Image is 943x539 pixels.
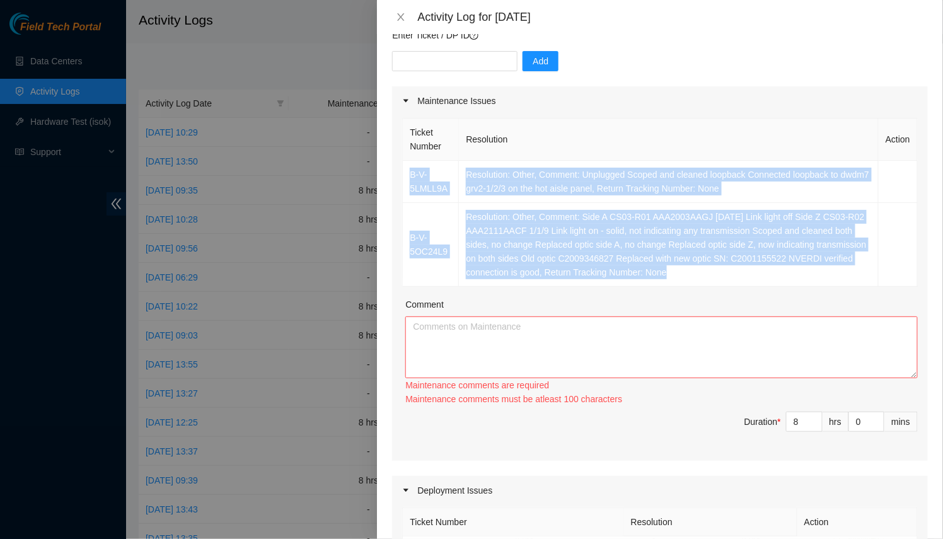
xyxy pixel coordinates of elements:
th: Ticket Number [403,508,623,536]
span: caret-right [402,97,410,105]
span: close [396,12,406,22]
span: question-circle [470,31,478,40]
span: caret-right [402,487,410,494]
button: Add [523,51,558,71]
th: Action [879,119,918,161]
p: Enter Ticket / DP ID [392,28,928,42]
th: Resolution [459,119,879,161]
span: Add [533,54,548,68]
button: Close [392,11,410,23]
div: Maintenance comments are required [405,378,918,392]
div: Maintenance comments must be atleast 100 characters [405,392,918,406]
div: Maintenance Issues [392,86,928,115]
a: B-V-5LMLL9A [410,170,448,194]
div: hrs [823,412,849,432]
div: Deployment Issues [392,476,928,505]
div: mins [884,412,918,432]
td: Resolution: Other, Comment: Unplugged Scoped and cleaned loopback Connected loopback to dwdm7 grv... [459,161,879,203]
a: B-V-5OC24L9 [410,233,448,257]
textarea: Comment [405,316,918,378]
div: Activity Log for [DATE] [417,10,928,24]
th: Resolution [624,508,797,536]
td: Resolution: Other, Comment: Side A CS03-R01 AAA2003AAGJ [DATE] Link light off Side Z CS03-R02 AAA... [459,203,879,287]
div: Duration [744,415,781,429]
th: Action [797,508,918,536]
th: Ticket Number [403,119,459,161]
label: Comment [405,298,444,311]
